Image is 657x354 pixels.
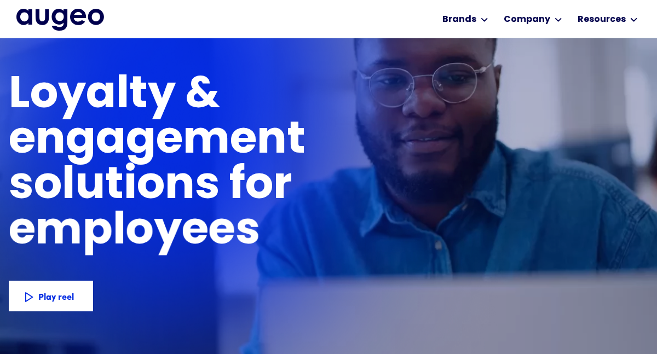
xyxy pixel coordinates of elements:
div: Resources [578,13,626,26]
a: Play reel [9,281,93,311]
div: Brands [442,13,476,26]
h1: employees [9,210,280,255]
a: home [16,9,104,32]
h1: Loyalty & engagement solutions for [9,73,482,210]
div: Company [504,13,550,26]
